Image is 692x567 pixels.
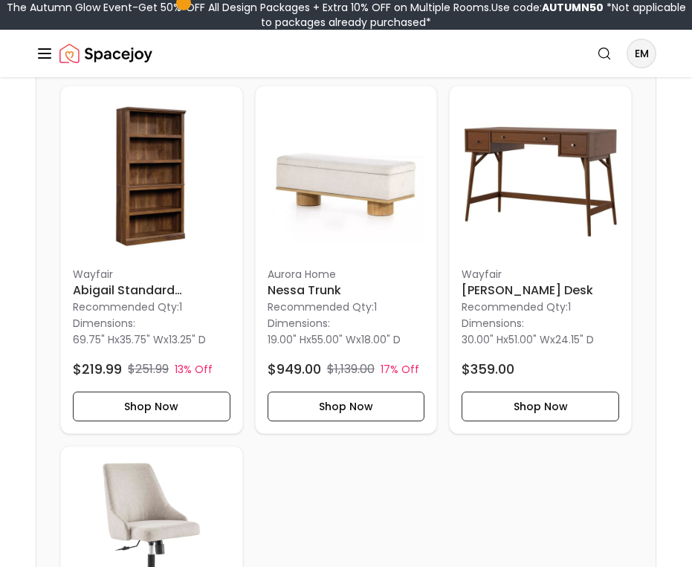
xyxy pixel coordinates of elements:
span: 30.00" H [462,332,503,347]
h6: Nessa Trunk [268,282,425,299]
span: EM [628,40,655,67]
div: Abigail Standard Bookcase [60,85,243,435]
h6: [PERSON_NAME] Desk [462,282,619,299]
h4: $949.00 [268,359,321,380]
button: Shop Now [268,392,425,421]
p: Dimensions: [73,314,135,332]
p: x x [268,332,401,347]
a: Nessa Trunk imageAurora HomeNessa TrunkRecommended Qty:1Dimensions:19.00" Hx55.00" Wx18.00" D$949... [255,85,438,435]
p: Recommended Qty: 1 [462,299,619,314]
span: 18.00" D [361,332,401,347]
p: $1,139.00 [327,360,375,378]
button: Shop Now [73,392,230,421]
p: Aurora Home [268,267,425,282]
p: Wayfair [73,267,230,282]
p: Recommended Qty: 1 [268,299,425,314]
img: Abigail Standard Bookcase image [73,98,230,256]
span: 19.00" H [268,332,306,347]
nav: Global [36,30,656,77]
img: Spacejoy Logo [59,39,152,68]
div: Nessa Trunk [255,85,438,435]
p: 17% Off [381,362,419,377]
p: x x [73,332,206,347]
p: x x [462,332,594,347]
span: 51.00" W [508,332,550,347]
img: Norberg Desk image [462,98,619,256]
span: 55.00" W [311,332,356,347]
img: Nessa Trunk image [268,98,425,256]
p: Dimensions: [268,314,330,332]
p: Recommended Qty: 1 [73,299,230,314]
h6: Abigail Standard Bookcase [73,282,230,299]
span: 13.25" D [169,332,206,347]
a: Norberg Desk imageWayfair[PERSON_NAME] DeskRecommended Qty:1Dimensions:30.00" Hx51.00" Wx24.15" D... [449,85,632,435]
h4: $359.00 [462,359,514,380]
div: Norberg Desk [449,85,632,435]
p: 13% Off [175,362,213,377]
a: Spacejoy [59,39,152,68]
p: $251.99 [128,360,169,378]
a: Abigail Standard Bookcase imageWayfairAbigail Standard BookcaseRecommended Qty:1Dimensions:69.75"... [60,85,243,435]
span: 69.75" H [73,332,114,347]
p: Wayfair [462,267,619,282]
p: Dimensions: [462,314,524,332]
button: Shop Now [462,392,619,421]
span: 35.75" W [120,332,164,347]
h4: $219.99 [73,359,122,380]
span: 24.15" D [555,332,594,347]
button: EM [627,39,656,68]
